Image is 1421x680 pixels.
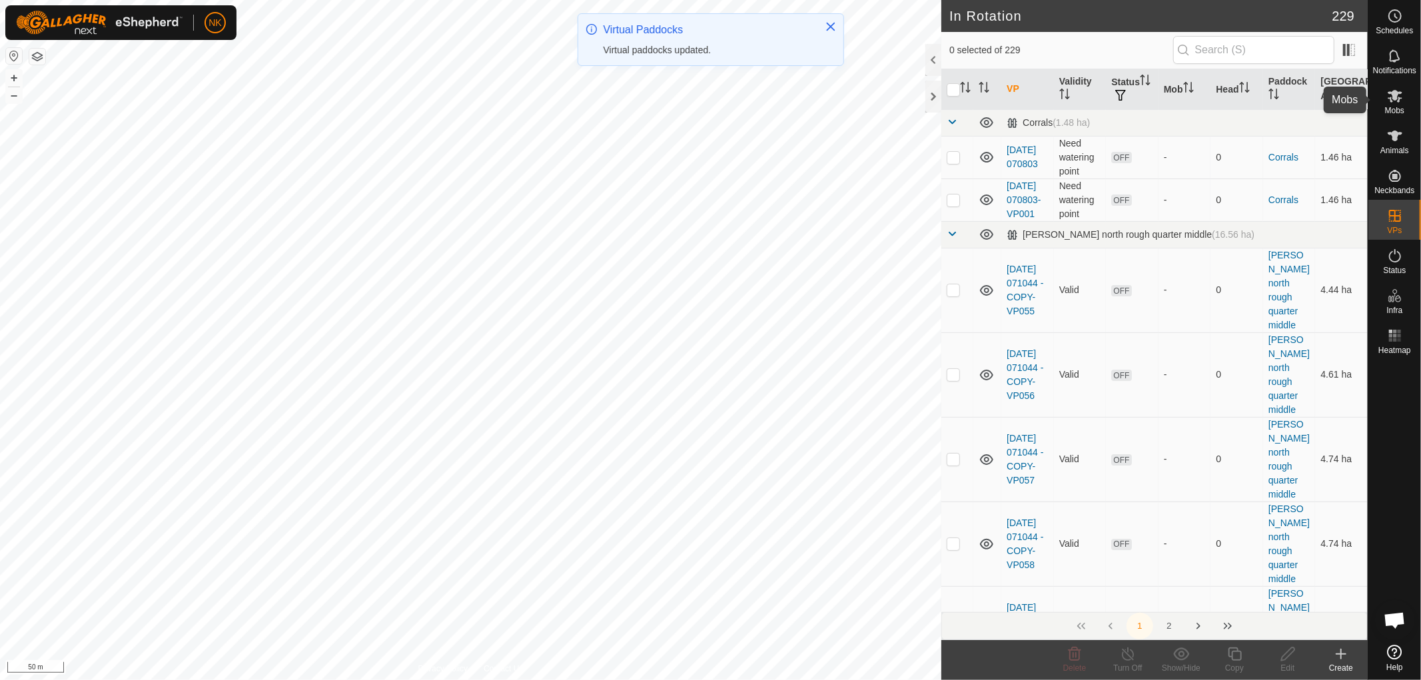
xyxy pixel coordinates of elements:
[6,87,22,103] button: –
[1007,602,1043,655] a: [DATE] 071044 - COPY-VP059
[949,8,1332,24] h2: In Rotation
[1210,178,1263,221] td: 0
[1054,502,1107,586] td: Valid
[1385,107,1404,115] span: Mobs
[1386,306,1402,314] span: Infra
[484,663,523,675] a: Contact Us
[1315,332,1368,417] td: 4.61 ha
[1373,67,1416,75] span: Notifications
[1007,229,1254,240] div: [PERSON_NAME] north rough quarter middle
[979,84,989,95] p-sorticon: Activate to sort
[1111,152,1131,163] span: OFF
[1164,452,1206,466] div: -
[1156,613,1183,639] button: 2
[1376,27,1413,35] span: Schedules
[1111,454,1131,466] span: OFF
[1007,348,1043,401] a: [DATE] 071044 - COPY-VP056
[1212,229,1254,240] span: (16.56 ha)
[1374,186,1414,194] span: Neckbands
[1054,178,1107,221] td: Need watering point
[6,70,22,86] button: +
[1164,151,1206,165] div: -
[1185,613,1212,639] button: Next Page
[1164,193,1206,207] div: -
[1111,539,1131,550] span: OFF
[1007,145,1038,169] a: [DATE] 070803
[1111,194,1131,206] span: OFF
[1054,332,1107,417] td: Valid
[6,48,22,64] button: Reset Map
[1315,502,1368,586] td: 4.74 ha
[1315,69,1368,110] th: [GEOGRAPHIC_DATA] Area
[949,43,1173,57] span: 0 selected of 229
[1315,178,1368,221] td: 1.46 ha
[604,22,811,38] div: Virtual Paddocks
[1164,283,1206,297] div: -
[1183,84,1194,95] p-sorticon: Activate to sort
[1383,266,1406,274] span: Status
[1380,147,1409,155] span: Animals
[1054,417,1107,502] td: Valid
[1111,285,1131,296] span: OFF
[1054,248,1107,332] td: Valid
[1173,36,1334,64] input: Search (S)
[16,11,183,35] img: Gallagher Logo
[1007,117,1090,129] div: Corrals
[1106,69,1159,110] th: Status
[1261,662,1314,674] div: Edit
[1315,586,1368,671] td: 4.74 ha
[1268,419,1310,500] a: [PERSON_NAME] north rough quarter middle
[1315,248,1368,332] td: 4.44 ha
[1210,248,1263,332] td: 0
[1164,368,1206,382] div: -
[1315,136,1368,178] td: 1.46 ha
[1368,639,1421,677] a: Help
[1208,662,1261,674] div: Copy
[1210,502,1263,586] td: 0
[1007,517,1043,570] a: [DATE] 071044 - COPY-VP058
[1314,662,1368,674] div: Create
[1059,91,1070,101] p-sorticon: Activate to sort
[1063,663,1087,673] span: Delete
[1159,69,1211,110] th: Mob
[1210,586,1263,671] td: 0
[1210,417,1263,502] td: 0
[418,663,468,675] a: Privacy Policy
[1263,69,1316,110] th: Paddock
[1054,136,1107,178] td: Need watering point
[1315,417,1368,502] td: 4.74 ha
[1210,332,1263,417] td: 0
[1239,84,1250,95] p-sorticon: Activate to sort
[1001,69,1054,110] th: VP
[29,49,45,65] button: Map Layers
[1007,264,1043,316] a: [DATE] 071044 - COPY-VP055
[1210,69,1263,110] th: Head
[1007,180,1041,219] a: [DATE] 070803-VP001
[209,16,221,30] span: NK
[1054,69,1107,110] th: Validity
[1268,194,1298,205] a: Corrals
[604,43,811,57] div: Virtual paddocks updated.
[1054,586,1107,671] td: Valid
[1155,662,1208,674] div: Show/Hide
[1111,370,1131,381] span: OFF
[1164,537,1206,551] div: -
[1268,250,1310,330] a: [PERSON_NAME] north rough quarter middle
[1268,334,1310,415] a: [PERSON_NAME] north rough quarter middle
[1332,6,1354,26] span: 229
[1210,136,1263,178] td: 0
[1375,600,1415,640] div: Open chat
[1268,91,1279,101] p-sorticon: Activate to sort
[1127,613,1153,639] button: 1
[1214,613,1241,639] button: Last Page
[960,84,971,95] p-sorticon: Activate to sort
[1268,588,1310,669] a: [PERSON_NAME] north rough quarter middle
[1268,152,1298,163] a: Corrals
[1387,226,1402,234] span: VPs
[1053,117,1090,128] span: (1.48 ha)
[1007,433,1043,486] a: [DATE] 071044 - COPY-VP057
[1140,77,1151,87] p-sorticon: Activate to sort
[1268,504,1310,584] a: [PERSON_NAME] north rough quarter middle
[1101,662,1155,674] div: Turn Off
[1386,663,1403,671] span: Help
